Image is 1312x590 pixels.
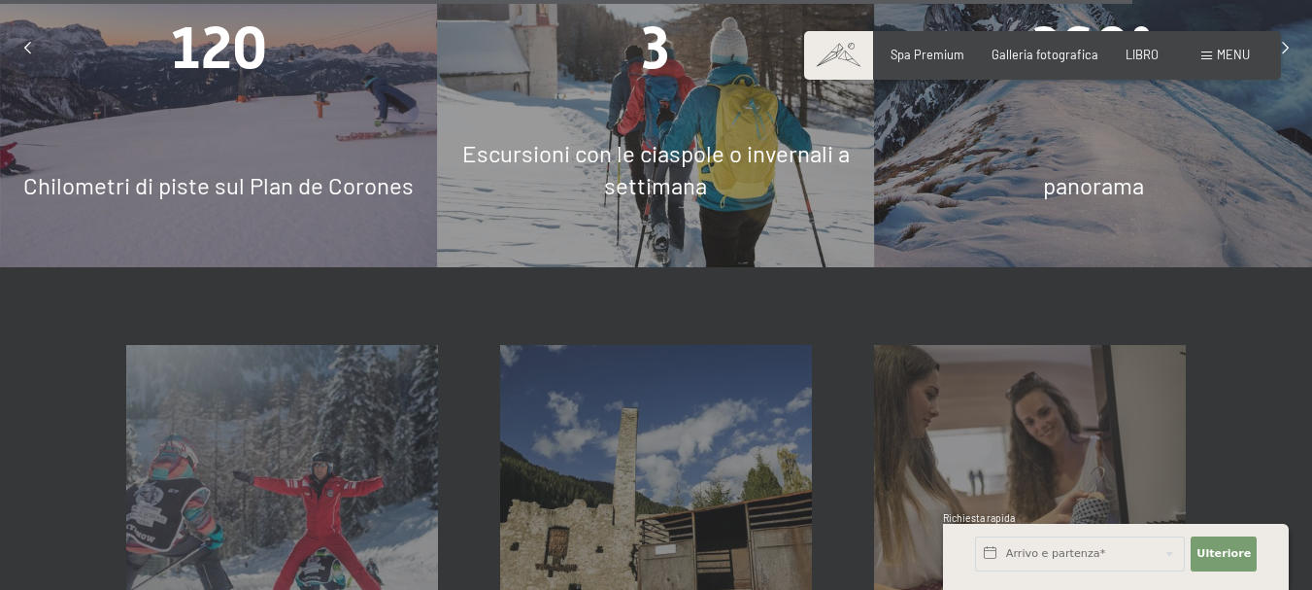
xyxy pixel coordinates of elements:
[462,139,850,200] font: Escursioni con le ciaspole o invernali a settimana
[1126,47,1159,62] a: LIBRO
[23,171,414,199] font: Chilometri di piste sul Plan de Corones
[1191,537,1257,572] button: Ulteriore
[891,47,964,62] a: Spa Premium
[1033,15,1154,83] font: 360°
[992,47,1098,62] a: Galleria fotografica
[943,512,1015,524] font: Richiesta rapida
[1217,47,1250,62] font: menu
[642,15,670,83] font: 3
[171,15,267,83] font: 120
[1043,171,1144,199] font: panorama
[1196,547,1251,560] font: Ulteriore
